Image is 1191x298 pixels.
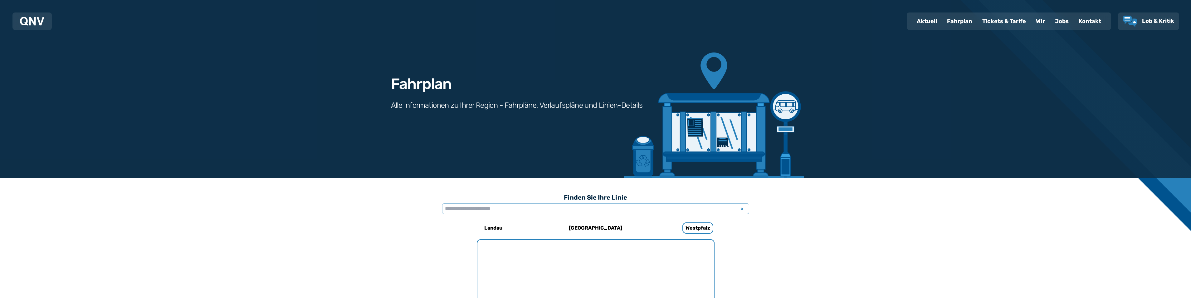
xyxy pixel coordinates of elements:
[566,223,625,233] h6: [GEOGRAPHIC_DATA]
[391,100,643,110] h3: Alle Informationen zu Ihrer Region - Fahrpläne, Verlaufspläne und Linien-Details
[554,221,637,236] a: [GEOGRAPHIC_DATA]
[1031,13,1050,29] a: Wir
[452,221,535,236] a: Landau
[1123,16,1174,27] a: Lob & Kritik
[977,13,1031,29] a: Tickets & Tarife
[738,205,747,212] span: x
[442,191,749,204] h3: Finden Sie Ihre Linie
[657,221,739,236] a: Westpfalz
[1142,17,1174,24] span: Lob & Kritik
[942,13,977,29] a: Fahrplan
[682,222,713,234] h6: Westpfalz
[20,15,44,27] a: QNV Logo
[20,17,44,26] img: QNV Logo
[391,77,452,92] h1: Fahrplan
[912,13,942,29] a: Aktuell
[1074,13,1106,29] a: Kontakt
[482,223,505,233] h6: Landau
[1050,13,1074,29] a: Jobs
